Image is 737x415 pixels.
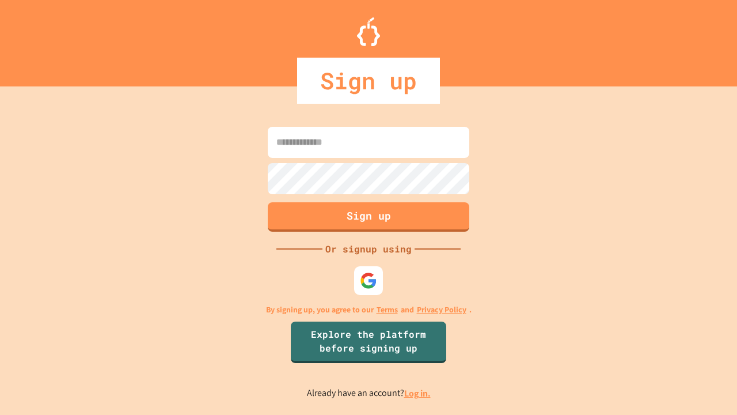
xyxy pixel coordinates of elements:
[297,58,440,104] div: Sign up
[291,322,446,363] a: Explore the platform before signing up
[377,304,398,316] a: Terms
[266,304,472,316] p: By signing up, you agree to our and .
[307,386,431,401] p: Already have an account?
[404,387,431,399] a: Log in.
[357,17,380,46] img: Logo.svg
[322,242,415,256] div: Or signup using
[360,272,377,289] img: google-icon.svg
[268,202,469,232] button: Sign up
[417,304,466,316] a: Privacy Policy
